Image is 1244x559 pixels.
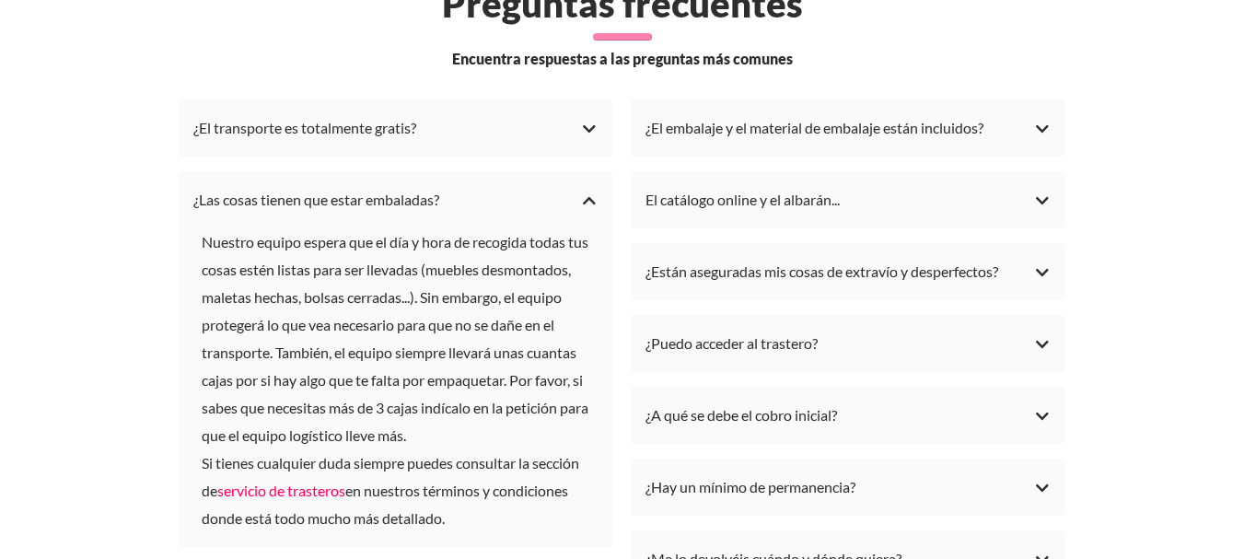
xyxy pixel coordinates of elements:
div: El catálogo online y el albarán... [645,186,1051,214]
div: Widget de chat [913,323,1244,559]
div: ¿El embalaje y el material de embalaje están incluidos? [645,114,1051,142]
div: ¿Hay un mínimo de permanencia? [645,473,1051,501]
div: ¿Están aseguradas mis cosas de extravío y desperfectos? [645,258,1051,285]
div: ¿Puedo acceder al trastero? [645,330,1051,357]
div: ¿A qué se debe el cobro inicial? [645,402,1051,429]
div: ¿Las cosas tienen que estar embaladas? [193,186,599,214]
div: ¿El transporte es totalmente gratis? [193,114,599,142]
div: Nuestro equipo espera que el día y hora de recogida todas tus cosas estén listas para ser llevada... [193,228,599,532]
a: servicio de trasteros [217,482,345,499]
span: Encuentra respuestas a las preguntas más comunes [452,48,793,70]
iframe: Chat Widget [913,323,1244,559]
